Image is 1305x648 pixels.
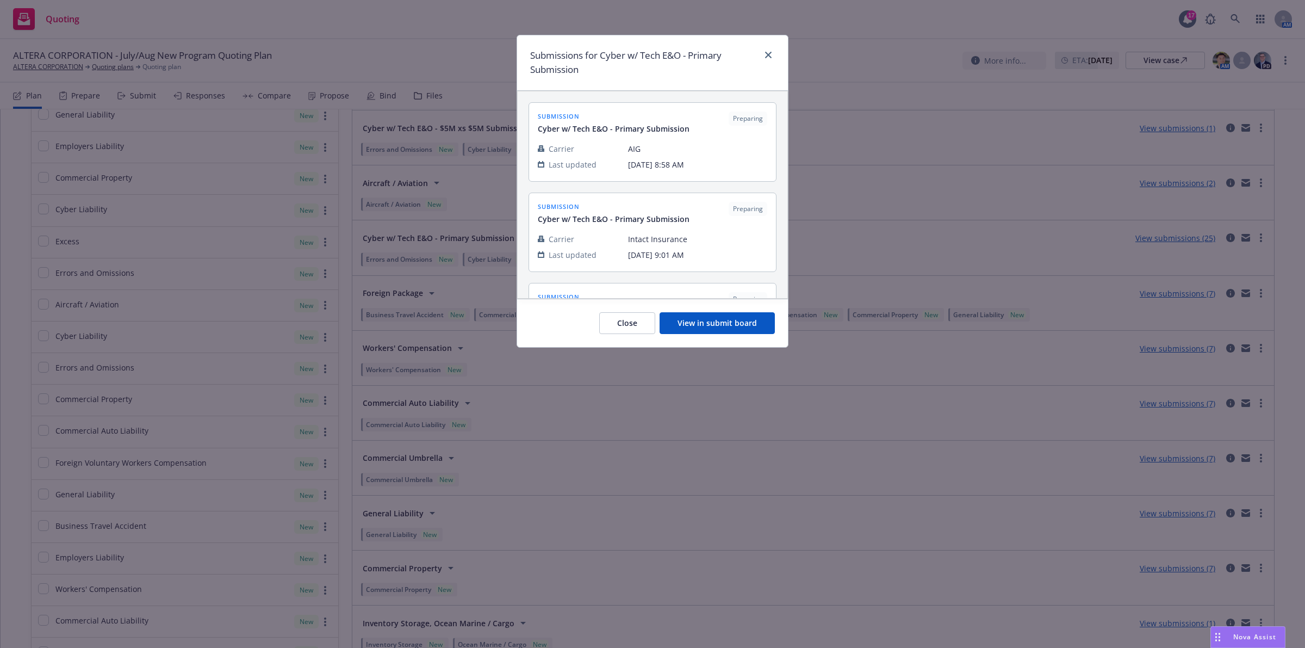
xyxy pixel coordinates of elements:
span: [DATE] 8:58 AM [628,159,767,170]
span: submission [538,202,689,211]
span: Cyber w/ Tech E&O - Primary Submission [538,123,689,134]
span: submission [538,292,689,301]
button: View in submit board [660,312,775,334]
span: Carrier [549,143,574,155]
button: Close [599,312,655,334]
span: Last updated [549,249,596,261]
span: Intact Insurance [628,233,767,245]
h1: Submissions for Cyber w/ Tech E&O - Primary Submission [530,48,757,77]
a: close [762,48,775,61]
span: AIG [628,143,767,155]
span: Preparing [733,204,763,214]
span: submission [538,112,689,121]
span: Carrier [549,233,574,245]
span: Preparing [733,114,763,124]
span: [DATE] 9:01 AM [628,249,767,261]
span: Preparing [733,294,763,304]
span: Last updated [549,159,596,170]
button: Nova Assist [1210,626,1285,648]
span: Cyber w/ Tech E&O - Primary Submission [538,213,689,225]
div: Drag to move [1211,627,1225,647]
span: Nova Assist [1233,632,1276,641]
